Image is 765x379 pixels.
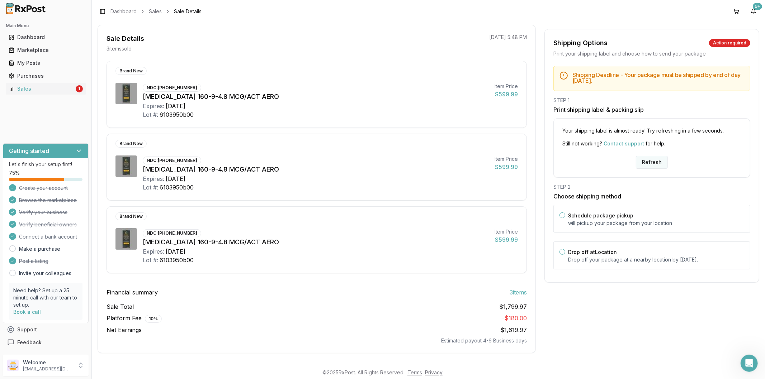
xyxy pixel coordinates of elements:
[9,147,49,155] h3: Getting started
[3,57,89,69] button: My Posts
[160,183,194,192] div: 6103950b00
[553,50,750,57] div: Print your shipping label and choose how to send your package
[107,326,142,334] span: Net Earnings
[6,44,86,57] a: Marketplace
[495,228,518,235] div: Item Price
[499,302,527,311] span: $1,799.97
[568,220,744,227] p: will pickup your package from your location
[495,163,518,171] div: $599.99
[3,70,89,82] button: Purchases
[13,309,41,315] a: Book a call
[110,8,202,15] nav: breadcrumb
[107,337,527,344] div: Estimated payout 4-6 Business days
[76,85,83,92] div: 1
[19,245,60,253] a: Make a purchase
[6,31,86,44] a: Dashboard
[553,183,750,191] div: STEP 2
[748,6,759,17] button: 9+
[143,157,201,164] div: NDC: [PHONE_NUMBER]
[636,156,668,169] button: Refresh
[166,247,185,256] div: [DATE]
[6,82,86,95] a: Sales1
[709,39,750,47] div: Action required
[6,23,86,29] h2: Main Menu
[425,369,443,375] a: Privacy
[3,3,49,14] img: RxPost Logo
[9,59,83,67] div: My Posts
[174,8,202,15] span: Sale Details
[19,258,48,265] span: Post a listing
[160,256,194,264] div: 6103950b00
[143,164,489,174] div: [MEDICAL_DATA] 160-9-4.8 MCG/ACT AERO
[143,110,158,119] div: Lot #:
[9,169,20,177] span: 75 %
[166,102,185,110] div: [DATE]
[489,34,527,41] p: [DATE] 5:48 PM
[572,72,744,83] h5: Shipping Deadline - Your package must be shipped by end of day [DATE] .
[553,97,750,104] div: STEP 1
[568,256,744,263] p: Drop off your package at a nearby location by [DATE] .
[9,72,83,80] div: Purchases
[17,339,42,346] span: Feedback
[500,326,527,334] span: $1,619.97
[3,32,89,43] button: Dashboard
[115,155,137,177] img: Breztri Aerosphere 160-9-4.8 MCG/ACT AERO
[553,38,608,48] div: Shipping Options
[115,140,147,148] div: Brand New
[562,140,741,147] p: Still not working? for help.
[9,47,83,54] div: Marketplace
[3,83,89,95] button: Sales1
[107,45,132,52] p: 3 item s sold
[502,315,527,322] span: - $180.00
[495,90,518,99] div: $599.99
[160,110,194,119] div: 6103950b00
[9,161,82,168] p: Let's finish your setup first!
[143,102,164,110] div: Expires:
[115,228,137,250] img: Breztri Aerosphere 160-9-4.8 MCG/ACT AERO
[495,83,518,90] div: Item Price
[568,212,633,219] label: Schedule package pickup
[19,221,77,228] span: Verify beneficial owners
[19,197,77,204] span: Browse the marketplace
[3,323,89,336] button: Support
[3,336,89,349] button: Feedback
[23,359,73,366] p: Welcome
[115,67,147,75] div: Brand New
[553,105,750,114] h3: Print shipping label & packing slip
[9,34,83,41] div: Dashboard
[143,237,489,247] div: [MEDICAL_DATA] 160-9-4.8 MCG/ACT AERO
[495,155,518,163] div: Item Price
[553,192,750,201] h3: Choose shipping method
[6,57,86,69] a: My Posts
[562,127,741,134] p: Your shipping label is almost ready! Try refreshing in a few seconds.
[110,8,137,15] a: Dashboard
[495,235,518,244] div: $599.99
[143,183,158,192] div: Lot #:
[568,249,617,255] label: Drop off at Location
[19,209,67,216] span: Verify your business
[143,92,489,102] div: [MEDICAL_DATA] 160-9-4.8 MCG/ACT AERO
[143,84,201,92] div: NDC: [PHONE_NUMBER]
[145,315,162,323] div: 10 %
[741,355,758,372] iframe: Intercom live chat
[510,288,527,297] span: 3 item s
[107,314,162,323] span: Platform Fee
[149,8,162,15] a: Sales
[115,83,137,104] img: Breztri Aerosphere 160-9-4.8 MCG/ACT AERO
[753,3,762,10] div: 9+
[9,85,74,92] div: Sales
[115,212,147,220] div: Brand New
[143,247,164,256] div: Expires:
[19,184,68,192] span: Create your account
[19,233,77,240] span: Connect a bank account
[407,369,422,375] a: Terms
[143,174,164,183] div: Expires:
[7,360,19,371] img: User avatar
[107,288,158,297] span: Financial summary
[143,256,158,264] div: Lot #:
[3,44,89,56] button: Marketplace
[13,287,78,308] p: Need help? Set up a 25 minute call with our team to set up.
[107,34,144,44] div: Sale Details
[107,302,134,311] span: Sale Total
[143,229,201,237] div: NDC: [PHONE_NUMBER]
